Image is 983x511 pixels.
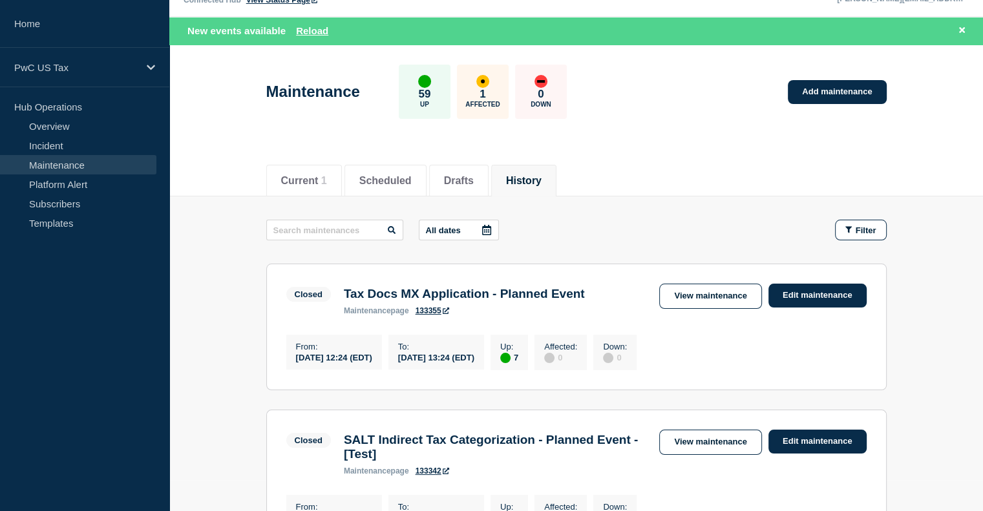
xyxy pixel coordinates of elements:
[416,306,449,315] a: 133355
[476,75,489,88] div: affected
[544,342,577,351] p: Affected :
[835,220,887,240] button: Filter
[500,342,518,351] p: Up :
[398,342,474,351] p: To :
[603,353,613,363] div: disabled
[856,225,876,235] span: Filter
[544,351,577,363] div: 0
[344,433,647,461] h3: SALT Indirect Tax Categorization - Planned Event - [Test]
[416,466,449,475] a: 133342
[296,342,372,351] p: From :
[266,220,403,240] input: Search maintenances
[659,284,761,309] a: View maintenance
[187,25,286,36] span: New events available
[14,62,138,73] p: PwC US Tax
[768,284,867,308] a: Edit maintenance
[344,466,409,475] p: page
[281,175,327,187] button: Current 1
[426,225,461,235] p: All dates
[295,289,322,299] div: Closed
[419,220,499,240] button: All dates
[531,101,551,108] p: Down
[359,175,412,187] button: Scheduled
[465,101,500,108] p: Affected
[480,88,485,101] p: 1
[296,25,328,36] button: Reload
[295,435,322,445] div: Closed
[603,342,627,351] p: Down :
[506,175,542,187] button: History
[788,80,886,104] a: Add maintenance
[344,287,585,301] h3: Tax Docs MX Application - Planned Event
[544,353,555,363] div: disabled
[659,430,761,455] a: View maintenance
[398,351,474,362] div: [DATE] 13:24 (EDT)
[534,75,547,88] div: down
[418,75,431,88] div: up
[266,83,360,101] h1: Maintenance
[418,88,430,101] p: 59
[344,306,409,315] p: page
[420,101,429,108] p: Up
[500,353,511,363] div: up
[344,306,391,315] span: maintenance
[296,351,372,362] div: [DATE] 12:24 (EDT)
[538,88,544,101] p: 0
[444,175,474,187] button: Drafts
[500,351,518,363] div: 7
[321,175,327,186] span: 1
[344,466,391,475] span: maintenance
[603,351,627,363] div: 0
[768,430,867,454] a: Edit maintenance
